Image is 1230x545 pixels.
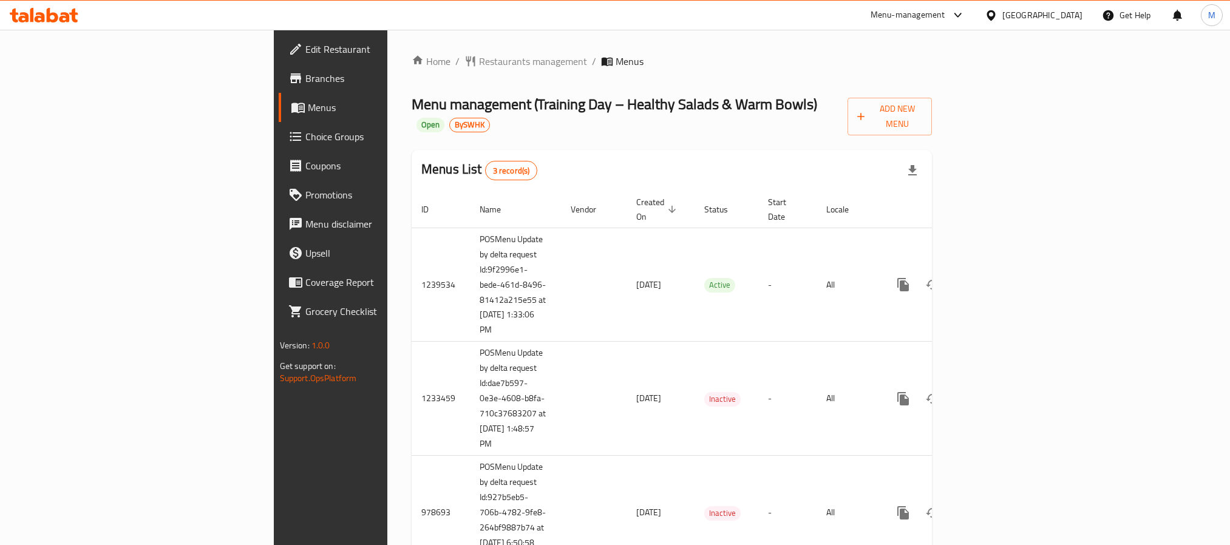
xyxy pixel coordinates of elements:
nav: breadcrumb [412,54,932,69]
td: All [817,228,879,342]
td: - [758,342,817,456]
span: Menu management ( Training Day – Healthy Salads & Warm Bowls ) [412,90,817,118]
span: Inactive [704,392,741,406]
button: Change Status [918,270,947,299]
span: Menus [308,100,469,115]
a: Menus [279,93,479,122]
div: Inactive [704,392,741,407]
li: / [592,54,596,69]
span: Version: [280,337,310,353]
span: 3 record(s) [486,165,537,177]
span: Menu disclaimer [305,217,469,231]
span: Edit Restaurant [305,42,469,56]
a: Choice Groups [279,122,479,151]
span: Coverage Report [305,275,469,289]
span: ID [421,202,444,217]
div: Active [704,278,735,293]
span: [DATE] [636,277,661,293]
td: POSMenu Update by delta request Id:9f2996e1-bede-461d-8496-81412a215e55 at [DATE] 1:33:06 PM [470,228,561,342]
span: Menus [616,54,644,69]
div: Menu-management [871,8,945,22]
span: Coupons [305,158,469,173]
span: 1.0.0 [311,337,330,353]
span: Promotions [305,188,469,202]
span: [DATE] [636,504,661,520]
span: Upsell [305,246,469,260]
span: Status [704,202,744,217]
button: Change Status [918,498,947,527]
a: Promotions [279,180,479,209]
span: Active [704,278,735,292]
a: Support.OpsPlatform [280,370,357,386]
span: Grocery Checklist [305,304,469,319]
button: more [889,498,918,527]
span: Choice Groups [305,129,469,144]
a: Coverage Report [279,268,479,297]
span: Inactive [704,506,741,520]
td: POSMenu Update by delta request Id:dae7b597-0e3e-4608-b8fa-710c37683207 at [DATE] 1:48:57 PM [470,342,561,456]
a: Menu disclaimer [279,209,479,239]
button: more [889,384,918,413]
div: Total records count [485,161,538,180]
div: Export file [898,156,927,185]
a: Restaurants management [464,54,587,69]
span: Start Date [768,195,802,224]
span: Name [480,202,517,217]
div: Inactive [704,506,741,521]
th: Actions [879,191,1015,228]
a: Coupons [279,151,479,180]
a: Edit Restaurant [279,35,479,64]
span: Created On [636,195,680,224]
span: Get support on: [280,358,336,374]
td: All [817,342,879,456]
span: Locale [826,202,865,217]
td: - [758,228,817,342]
a: Branches [279,64,479,93]
span: Add New Menu [857,101,923,132]
button: Change Status [918,384,947,413]
a: Upsell [279,239,479,268]
button: Add New Menu [848,98,933,135]
h2: Menus List [421,160,537,180]
button: more [889,270,918,299]
span: Branches [305,71,469,86]
span: [DATE] [636,390,661,406]
div: [GEOGRAPHIC_DATA] [1002,8,1082,22]
a: Grocery Checklist [279,297,479,326]
span: Restaurants management [479,54,587,69]
span: M [1208,8,1215,22]
span: Vendor [571,202,612,217]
